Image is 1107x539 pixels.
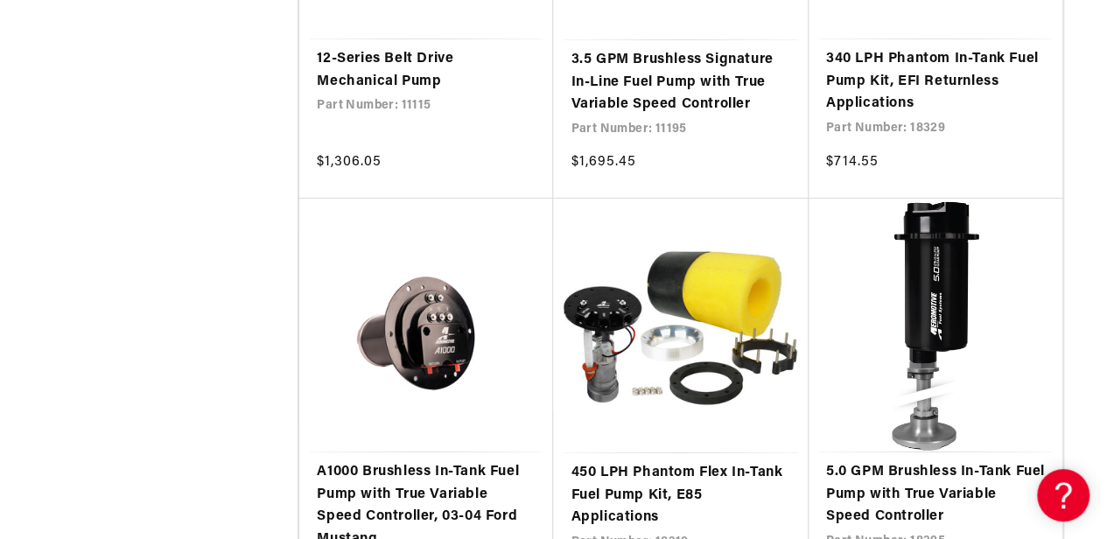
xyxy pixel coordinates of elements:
a: 340 LPH Phantom In-Tank Fuel Pump Kit, EFI Returnless Applications [826,48,1045,115]
a: 450 LPH Phantom Flex In-Tank Fuel Pump Kit, E85 Applications [571,462,790,529]
a: 3.5 GPM Brushless Signature In-Line Fuel Pump with True Variable Speed Controller [571,49,790,116]
a: 12-Series Belt Drive Mechanical Pump [317,48,536,93]
a: 5.0 GPM Brushless In-Tank Fuel Pump with True Variable Speed Controller [826,461,1045,528]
